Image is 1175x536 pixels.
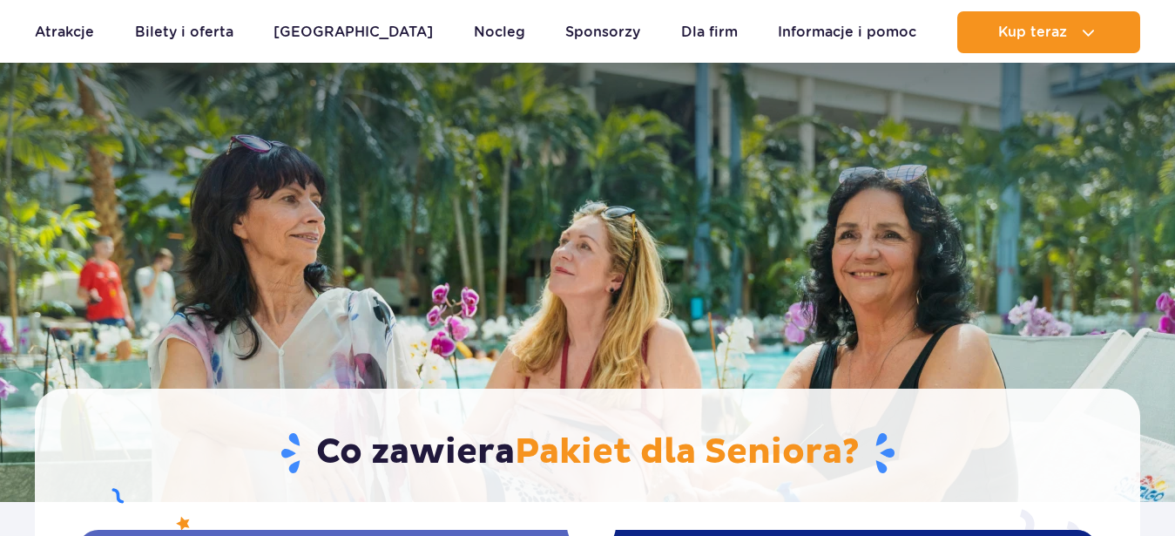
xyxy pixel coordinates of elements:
a: Nocleg [474,11,525,53]
span: Kup teraz [998,24,1067,40]
h1: Co zawiera [71,431,1104,476]
a: Dla firm [681,11,738,53]
a: Sponsorzy [565,11,640,53]
span: Pakiet dla Seniora? [515,431,860,474]
button: Kup teraz [957,11,1140,53]
a: Informacje i pomoc [778,11,916,53]
a: Atrakcje [35,11,94,53]
a: Bilety i oferta [135,11,233,53]
a: [GEOGRAPHIC_DATA] [273,11,433,53]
